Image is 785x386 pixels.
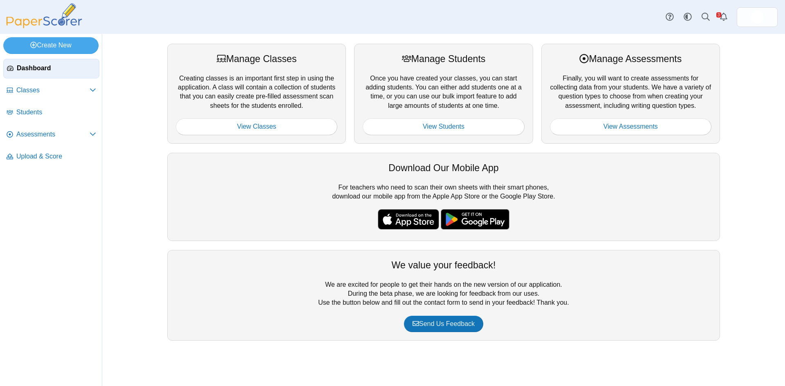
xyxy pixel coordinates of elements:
[16,152,96,161] span: Upload & Score
[16,108,96,117] span: Students
[167,153,720,241] div: For teachers who need to scan their own sheets with their smart phones, download our mobile app f...
[3,125,99,145] a: Assessments
[363,52,524,65] div: Manage Students
[715,8,733,26] a: Alerts
[176,118,337,135] a: View Classes
[16,130,90,139] span: Assessments
[167,250,720,341] div: We are excited for people to get their hands on the new version of our application. During the be...
[751,11,764,24] img: ps.FtIRDuy1UXOak3eh
[16,86,90,95] span: Classes
[3,3,85,28] img: PaperScorer
[354,44,533,143] div: Once you have created your classes, you can start adding students. You can either add students on...
[378,209,439,230] img: apple-store-badge.svg
[737,7,778,27] a: ps.FtIRDuy1UXOak3eh
[3,37,99,54] a: Create New
[17,64,96,73] span: Dashboard
[363,118,524,135] a: View Students
[176,52,337,65] div: Manage Classes
[541,44,720,143] div: Finally, you will want to create assessments for collecting data from your students. We have a va...
[3,103,99,123] a: Students
[167,44,346,143] div: Creating classes is an important first step in using the application. A class will contain a coll...
[176,259,711,272] div: We value your feedback!
[751,11,764,24] span: Andrew Schweitzer
[3,81,99,100] a: Classes
[3,59,99,78] a: Dashboard
[3,22,85,29] a: PaperScorer
[176,161,711,174] div: Download Our Mobile App
[550,118,711,135] a: View Assessments
[550,52,711,65] div: Manage Assessments
[413,320,475,327] span: Send Us Feedback
[3,147,99,167] a: Upload & Score
[404,316,483,332] a: Send Us Feedback
[441,209,509,230] img: google-play-badge.png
